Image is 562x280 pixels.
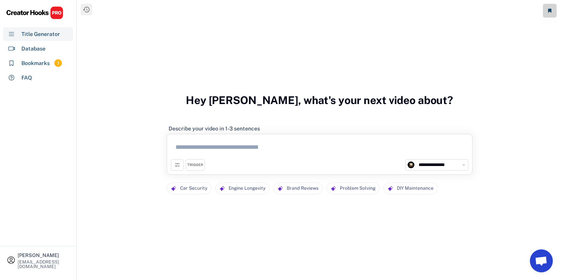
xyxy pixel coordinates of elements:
[180,183,207,194] div: Car Security
[169,125,260,132] div: Describe your video in 1-3 sentences
[287,183,318,194] div: Brand Reviews
[54,60,62,67] div: 1
[186,86,453,115] h3: Hey [PERSON_NAME], what's your next video about?
[408,161,414,168] img: channels4_profile.jpg
[187,163,203,168] div: TRIGGER
[6,6,63,20] img: CHPRO%20Logo.svg
[21,74,32,82] div: FAQ
[18,253,70,258] div: [PERSON_NAME]
[397,183,434,194] div: DIY Maintenance
[21,45,45,53] div: Database
[18,260,70,269] div: [EMAIL_ADDRESS][DOMAIN_NAME]
[21,59,50,67] div: Bookmarks
[229,183,265,194] div: Engine Longevity
[21,30,60,38] div: Title Generator
[530,249,553,272] a: Chat abierto
[340,183,375,194] div: Problem Solving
